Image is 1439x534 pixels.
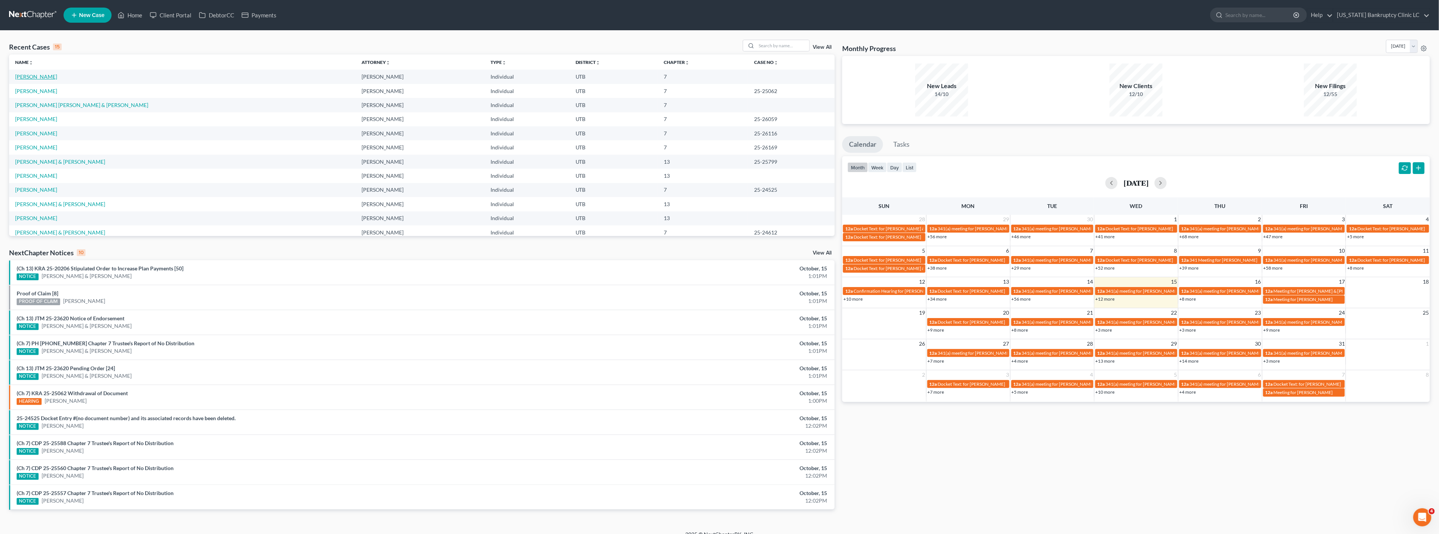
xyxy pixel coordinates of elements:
span: 31 [1338,339,1346,348]
span: Docket Text: for [PERSON_NAME] [938,257,1006,263]
td: Individual [484,70,569,84]
a: +9 more [1264,327,1280,333]
span: Meeting for [PERSON_NAME] & [PERSON_NAME] [1274,288,1373,294]
i: unfold_more [596,61,601,65]
span: Docket Text: for [PERSON_NAME] [1274,381,1341,387]
td: [PERSON_NAME] [355,112,484,126]
span: 12a [1265,288,1273,294]
span: 11 [1422,246,1430,255]
button: day [887,162,902,172]
a: +56 more [928,234,947,239]
a: Districtunfold_more [576,59,601,65]
td: 25-24612 [748,225,835,239]
span: 27 [1003,339,1010,348]
td: [PERSON_NAME] [355,140,484,154]
i: unfold_more [774,61,778,65]
span: Meeting for [PERSON_NAME] [1274,390,1333,395]
td: 7 [658,225,748,239]
span: 12a [1014,381,1021,387]
td: 13 [658,211,748,225]
span: 12a [1349,226,1357,231]
h3: Monthly Progress [842,44,896,53]
button: list [902,162,917,172]
td: [PERSON_NAME] [355,169,484,183]
a: Attorneyunfold_more [362,59,390,65]
a: +5 more [1012,389,1028,395]
span: Docket Text: for [PERSON_NAME] & [PERSON_NAME] [854,265,961,271]
span: Docket Text: for [PERSON_NAME] [854,234,921,240]
td: [PERSON_NAME] [355,98,484,112]
i: unfold_more [502,61,506,65]
span: 341(a) meeting for [PERSON_NAME] [1190,226,1263,231]
td: Individual [484,84,569,98]
td: 7 [658,84,748,98]
span: 12a [1181,319,1189,325]
a: [PERSON_NAME] [15,144,57,151]
div: NextChapter Notices [9,248,85,257]
a: +68 more [1180,234,1199,239]
a: Case Nounfold_more [754,59,778,65]
a: Nameunfold_more [15,59,33,65]
span: 12a [1181,226,1189,231]
a: +14 more [1180,358,1199,364]
span: 12a [1265,296,1273,302]
span: 30 [1087,215,1094,224]
span: 8 [1174,246,1178,255]
span: 19 [919,308,926,317]
span: 12a [845,226,853,231]
span: New Case [79,12,104,18]
a: +3 more [1096,327,1112,333]
td: 7 [658,112,748,126]
span: 25 [1422,308,1430,317]
div: October, 15 [562,290,827,297]
td: [PERSON_NAME] [355,197,484,211]
button: month [848,162,868,172]
td: UTB [570,183,658,197]
span: Docket Text: for [PERSON_NAME] [938,319,1006,325]
a: View All [813,45,832,50]
a: Help [1307,8,1333,22]
td: 25-26059 [748,112,835,126]
td: UTB [570,225,658,239]
a: (Ch 13) JTM 25-23620 Pending Order [24] [17,365,115,371]
a: +47 more [1264,234,1283,239]
i: unfold_more [386,61,390,65]
span: 22 [1170,308,1178,317]
span: 341(a) meeting for [PERSON_NAME] [1106,319,1179,325]
td: Individual [484,98,569,112]
span: Sat [1383,203,1392,209]
span: Docket Text: for [PERSON_NAME] & [PERSON_NAME] [854,226,961,231]
span: 16 [1254,277,1262,286]
a: (Ch 7) CDP 25-25557 Chapter 7 Trustee's Report of No Distribution [17,490,174,496]
td: 7 [658,70,748,84]
td: [PERSON_NAME] [355,225,484,239]
td: Individual [484,197,569,211]
span: 28 [919,215,926,224]
span: 24 [1338,308,1346,317]
span: Docket Text: for [PERSON_NAME] [854,257,921,263]
div: 1:01PM [562,347,827,355]
span: 12a [930,226,937,231]
td: UTB [570,70,658,84]
a: (Ch 7) PH [PHONE_NUMBER] Chapter 7 Trustee's Report of No Distribution [17,340,194,346]
span: 12a [1181,350,1189,356]
span: 341(a) meeting for [PERSON_NAME] [1106,288,1179,294]
a: +10 more [843,296,863,302]
td: UTB [570,112,658,126]
a: [PERSON_NAME] [42,497,84,505]
a: +8 more [1347,265,1364,271]
span: 12a [1181,257,1189,263]
td: UTB [570,126,658,140]
div: 14/10 [915,90,968,98]
a: +10 more [1096,389,1115,395]
span: 2 [1257,215,1262,224]
span: 341(a) meeting for [PERSON_NAME] [1022,226,1095,231]
a: Tasks [886,136,916,153]
a: +52 more [1096,265,1115,271]
div: NOTICE [17,348,39,355]
span: 341(a) meeting for [PERSON_NAME] & [PERSON_NAME] [1022,319,1135,325]
span: 12a [930,381,937,387]
span: 12a [1181,381,1189,387]
span: Docket Text: for [PERSON_NAME] [1357,257,1425,263]
a: +39 more [1180,265,1199,271]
